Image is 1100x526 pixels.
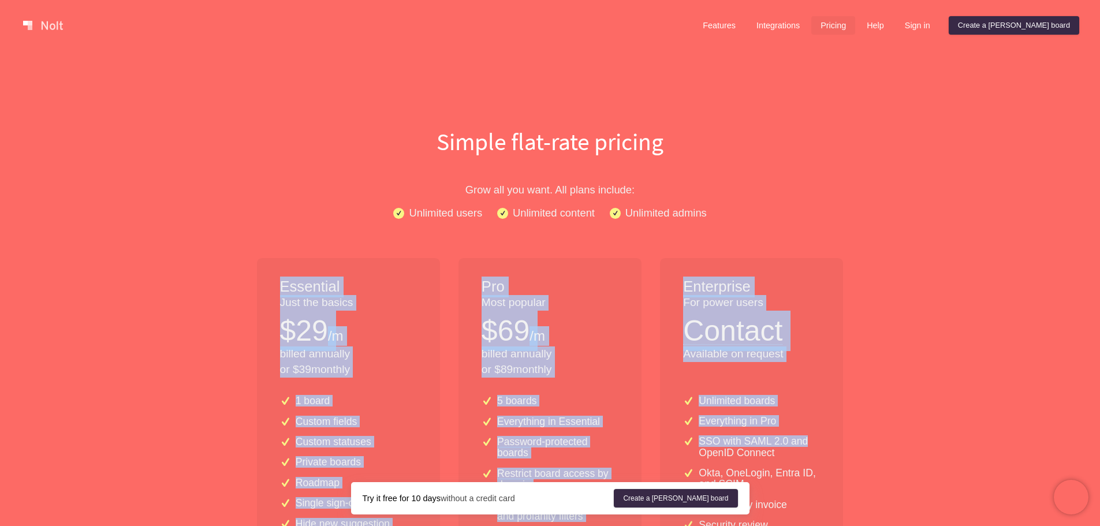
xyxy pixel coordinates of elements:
p: $ 69 [482,311,530,351]
button: Contact [683,311,782,345]
p: Unlimited boards [699,396,775,406]
p: 1 board [296,396,330,406]
h1: Essential [280,277,417,297]
div: without a credit card [363,493,614,504]
a: Create a [PERSON_NAME] board [614,489,737,508]
p: Custom fields [296,416,357,427]
p: /m [530,326,545,346]
p: Grow all you want. All plans include: [181,181,920,198]
p: Password-protected boards [497,437,618,459]
p: Unlimited admins [625,204,707,221]
p: Most popular [482,295,618,311]
h1: Enterprise [683,277,820,297]
p: Just the basics [280,295,417,311]
p: Private boards [296,457,361,468]
p: billed annually or $ 39 monthly [280,346,417,378]
p: Okta, OneLogin, Entra ID, and SCIM [699,468,820,490]
a: Integrations [747,16,809,35]
p: Roadmap [296,477,340,488]
p: $ 29 [280,311,328,351]
p: 5 boards [497,396,536,406]
p: Available on request [683,346,820,362]
h1: Pro [482,277,618,297]
p: Unlimited users [409,204,482,221]
a: Pricing [811,16,855,35]
p: SSO with SAML 2.0 and OpenID Connect [699,436,820,458]
a: Help [857,16,893,35]
p: Everything in Pro [699,416,776,427]
iframe: Chatra live chat [1054,480,1088,514]
p: Unlimited content [513,204,595,221]
a: Sign in [896,16,939,35]
h1: Simple flat-rate pricing [181,125,920,158]
p: Custom statuses [296,437,371,447]
p: Everything in Essential [497,416,600,427]
p: /m [328,326,344,346]
a: Features [693,16,745,35]
p: billed annually or $ 89 monthly [482,346,618,378]
p: Restrict board access by domain [497,468,618,491]
p: For power users [683,295,820,311]
strong: Try it free for 10 days [363,494,441,503]
a: Create a [PERSON_NAME] board [949,16,1079,35]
